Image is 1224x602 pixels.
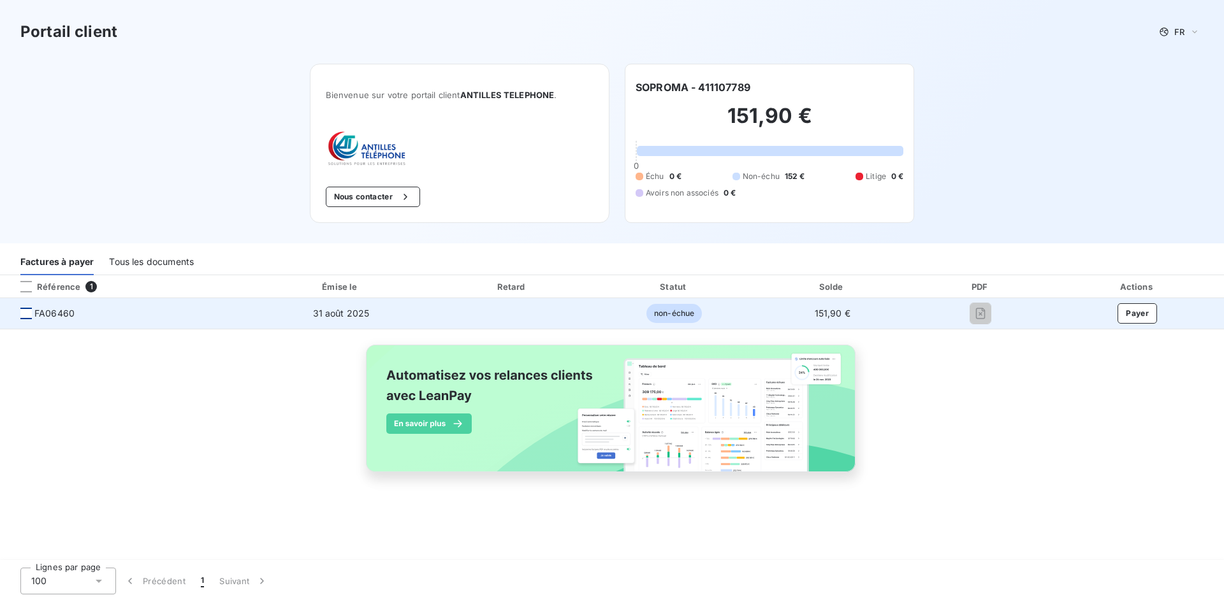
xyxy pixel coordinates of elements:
span: FR [1174,27,1184,37]
div: Statut [597,280,752,293]
span: 100 [31,575,47,587]
button: Précédent [116,568,193,594]
h3: Portail client [20,20,117,43]
span: ANTILLES TELEPHONE [460,90,555,100]
span: 31 août 2025 [313,308,370,319]
span: Litige [866,171,886,182]
span: non-échue [646,304,702,323]
div: Actions [1053,280,1221,293]
span: Bienvenue sur votre portail client . [326,90,594,100]
span: Avoirs non associés [646,187,718,199]
span: 0 € [724,187,736,199]
button: Nous contacter [326,187,420,207]
span: FA06460 [34,307,75,320]
span: 0 [634,161,639,171]
button: Suivant [212,568,276,594]
span: 1 [201,575,204,587]
img: banner [354,337,870,494]
button: Payer [1118,303,1157,324]
span: 152 € [785,171,805,182]
div: Solde [757,280,908,293]
button: 1 [193,568,212,594]
div: Retard [433,280,592,293]
span: 0 € [669,171,681,182]
img: Company logo [326,131,407,166]
div: Référence [10,281,80,292]
div: Tous les documents [109,248,194,275]
h2: 151,90 € [636,103,903,141]
span: 0 € [891,171,903,182]
div: Factures à payer [20,248,94,275]
div: Émise le [254,280,428,293]
span: 151,90 € [815,308,850,319]
span: Échu [646,171,664,182]
span: Non-échu [743,171,780,182]
h6: SOPROMA - 411107789 [636,80,750,95]
div: PDF [913,280,1048,293]
span: 1 [85,281,97,292]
